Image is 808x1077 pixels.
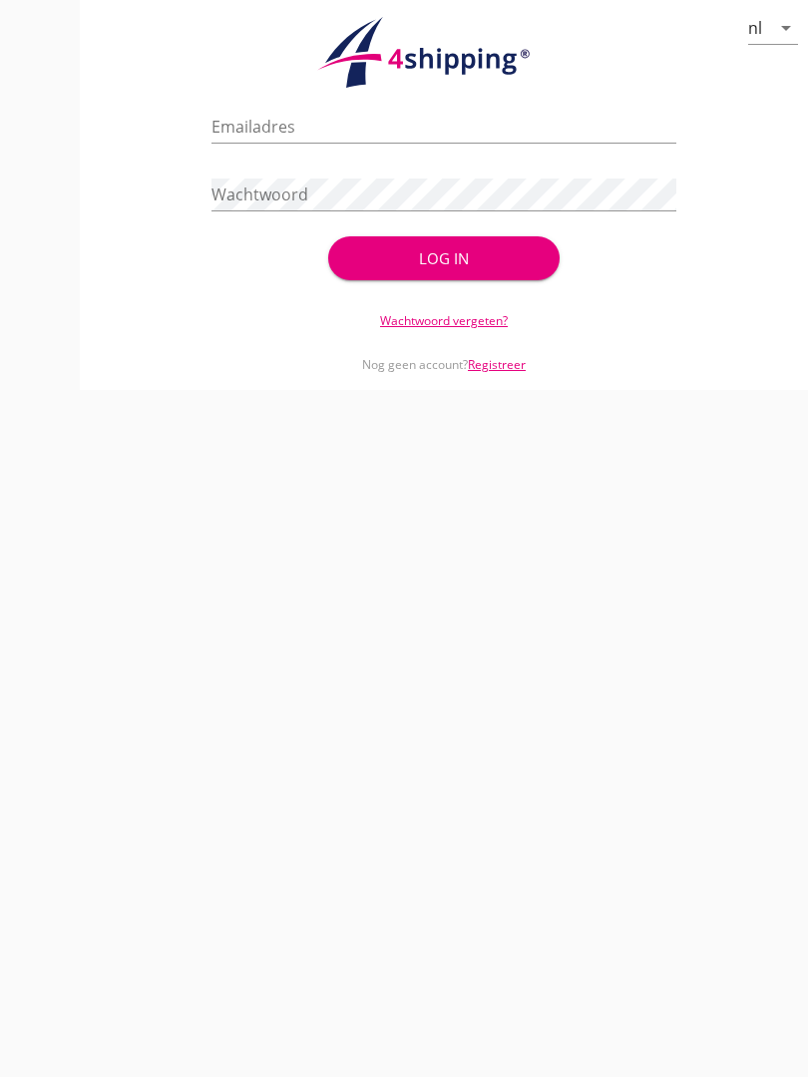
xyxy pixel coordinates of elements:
div: Log in [360,247,529,270]
a: Registreer [468,356,526,373]
input: Emailadres [211,111,675,143]
i: arrow_drop_down [774,16,798,40]
button: Log in [328,236,561,280]
div: nl [748,19,762,37]
a: Wachtwoord vergeten? [380,312,508,329]
img: logo.1f945f1d.svg [314,16,574,90]
div: Nog geen account? [211,330,675,374]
